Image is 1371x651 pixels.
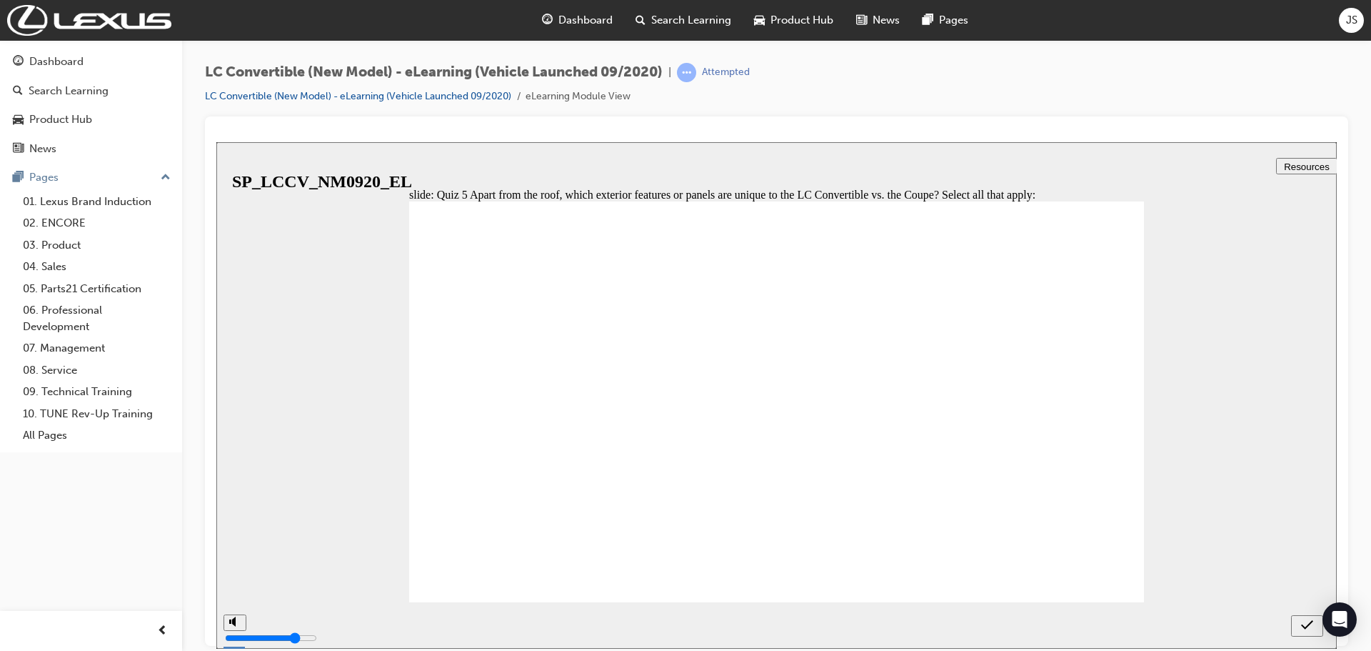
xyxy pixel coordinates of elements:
button: Pages [6,164,176,191]
li: eLearning Module View [526,89,631,105]
button: DashboardSearch LearningProduct HubNews [6,46,176,164]
span: news-icon [13,143,24,156]
div: Attempted [702,66,750,79]
button: Resources [1060,16,1121,32]
a: 08. Service [17,359,176,382]
a: 02. ENCORE [17,212,176,234]
span: pages-icon [923,11,933,29]
span: pages-icon [13,172,24,184]
span: JS [1346,12,1357,29]
a: 03. Product [17,234,176,257]
div: Pages [29,169,59,186]
div: Open Intercom Messenger [1322,602,1357,637]
a: 07. Management [17,337,176,359]
input: volume [9,490,101,502]
a: Product Hub [6,106,176,133]
a: 09. Technical Training [17,381,176,403]
span: search-icon [636,11,646,29]
span: LC Convertible (New Model) - eLearning (Vehicle Launched 09/2020) [205,64,663,81]
a: news-iconNews [845,6,911,35]
span: guage-icon [13,56,24,69]
span: learningRecordVerb_ATTEMPT-icon [677,63,696,82]
a: 05. Parts21 Certification [17,278,176,300]
a: Dashboard [6,49,176,75]
a: 10. TUNE Rev-Up Training [17,403,176,425]
div: misc controls [7,460,29,507]
span: up-icon [161,169,171,187]
a: 04. Sales [17,256,176,278]
a: All Pages [17,424,176,447]
a: car-iconProduct Hub [743,6,845,35]
a: 06. Professional Development [17,299,176,337]
span: news-icon [856,11,867,29]
span: prev-icon [157,622,168,640]
div: Product Hub [29,111,92,128]
div: Search Learning [29,83,109,99]
a: News [6,136,176,162]
a: pages-iconPages [911,6,980,35]
div: Dashboard [29,54,84,70]
button: volume [7,472,30,489]
span: Resources [1068,19,1113,30]
nav: slide navigation [1075,460,1107,507]
a: 01. Lexus Brand Induction [17,191,176,213]
span: car-icon [754,11,765,29]
button: JS [1339,8,1364,33]
span: car-icon [13,114,24,126]
span: Dashboard [558,12,613,29]
span: Search Learning [651,12,731,29]
span: search-icon [13,85,23,98]
a: guage-iconDashboard [531,6,624,35]
img: Trak [7,5,171,36]
span: Pages [939,12,968,29]
a: LC Convertible (New Model) - eLearning (Vehicle Launched 09/2020) [205,90,511,102]
button: submit [1075,473,1107,495]
a: Search Learning [6,78,176,104]
a: search-iconSearch Learning [624,6,743,35]
span: guage-icon [542,11,553,29]
span: | [668,64,671,81]
div: News [29,141,56,157]
span: News [873,12,900,29]
span: Product Hub [770,12,833,29]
